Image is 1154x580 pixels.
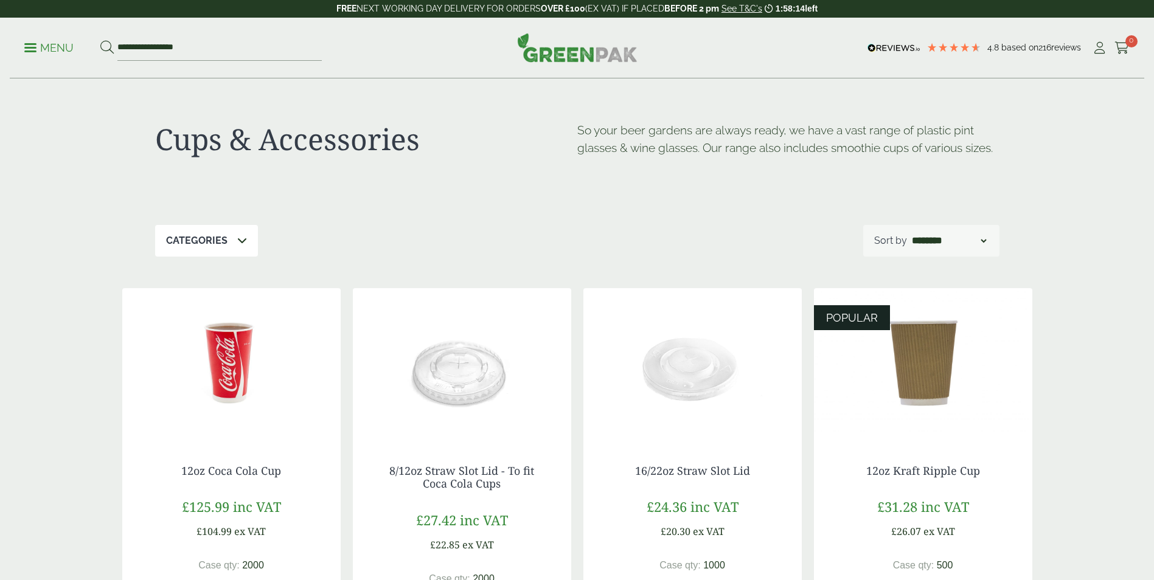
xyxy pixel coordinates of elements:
a: 12oz Coca Cola Cup [181,463,281,478]
span: left [805,4,818,13]
img: 12oz Coca Cola Cup with coke [122,288,341,440]
span: £26.07 [891,525,921,538]
span: £24.36 [647,497,687,516]
p: Categories [166,233,228,248]
span: Case qty: [198,560,240,570]
span: 500 [937,560,953,570]
div: 4.79 Stars [926,42,981,53]
span: 216 [1038,43,1051,52]
span: 4.8 [987,43,1001,52]
i: Cart [1114,42,1130,54]
span: 2000 [242,560,264,570]
span: £27.42 [416,511,456,529]
a: 0 [1114,39,1130,57]
span: inc VAT [921,497,969,516]
span: 1:58:14 [776,4,805,13]
span: £125.99 [182,497,229,516]
img: 12oz straw slot coke cup lid [353,288,571,440]
span: ex VAT [693,525,725,538]
span: Case qty: [659,560,701,570]
img: 12oz Kraft Ripple Cup-0 [814,288,1032,440]
a: 16/22oz Straw Slot Lid [635,463,750,478]
img: GreenPak Supplies [517,33,638,62]
span: £104.99 [196,525,232,538]
select: Shop order [909,233,989,248]
span: inc VAT [460,511,508,529]
span: reviews [1051,43,1081,52]
span: 1000 [703,560,725,570]
span: Based on [1001,43,1038,52]
strong: BEFORE 2 pm [664,4,719,13]
a: 8/12oz Straw Slot Lid - To fit Coca Cola Cups [389,463,534,491]
span: £22.85 [430,538,460,551]
a: 12oz Kraft Ripple Cup [866,463,980,478]
strong: OVER £100 [541,4,585,13]
span: £31.28 [877,497,917,516]
h1: Cups & Accessories [155,122,577,157]
img: 16/22oz Straw Slot Coke Cup lid [583,288,802,440]
span: ex VAT [462,538,494,551]
img: REVIEWS.io [867,44,920,52]
span: ex VAT [923,525,955,538]
p: So your beer gardens are always ready, we have a vast range of plastic pint glasses & wine glasse... [577,122,999,157]
span: Case qty: [893,560,934,570]
span: inc VAT [690,497,739,516]
a: See T&C's [721,4,762,13]
span: inc VAT [233,497,281,516]
p: Menu [24,41,74,55]
span: ex VAT [234,525,266,538]
i: My Account [1092,42,1107,54]
span: 0 [1125,35,1138,47]
span: POPULAR [826,311,878,324]
p: Sort by [874,233,907,248]
strong: FREE [336,4,356,13]
a: Menu [24,41,74,53]
span: £20.30 [661,525,690,538]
